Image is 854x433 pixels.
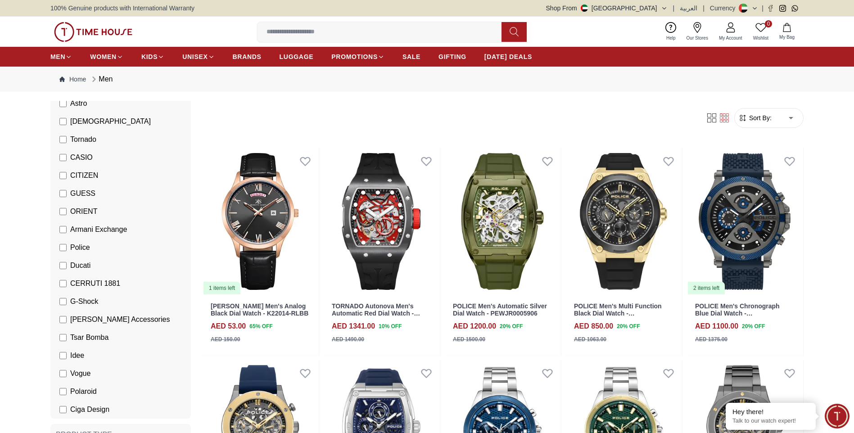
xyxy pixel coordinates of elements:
[280,52,314,61] span: LUGGAGE
[59,118,67,125] input: [DEMOGRAPHIC_DATA]
[765,20,772,27] span: 0
[661,20,681,43] a: Help
[59,154,67,161] input: CASIO
[59,100,67,107] input: Astro
[59,298,67,305] input: G-Shock
[686,148,803,295] img: POLICE Men's Chronograph Blue Dial Watch - PEWJQ2110503
[50,52,65,61] span: MEN
[70,242,90,253] span: Police
[90,52,117,61] span: WOMEN
[438,49,466,65] a: GIFTING
[748,20,774,43] a: 0Wishlist
[59,172,67,179] input: CITIZEN
[715,35,746,41] span: My Account
[70,296,98,307] span: G-Shock
[762,4,764,13] span: |
[695,335,727,343] div: AED 1375.00
[59,280,67,287] input: CERRUTI 1881
[683,35,712,41] span: Our Stores
[182,49,214,65] a: UNISEX
[402,52,420,61] span: SALE
[59,244,67,251] input: Police
[70,188,95,199] span: GUESS
[59,136,67,143] input: Tornado
[70,278,120,289] span: CERRUTI 1881
[59,352,67,359] input: Idee
[574,321,613,332] h4: AED 850.00
[332,335,364,343] div: AED 1490.00
[686,148,803,295] a: POLICE Men's Chronograph Blue Dial Watch - PEWJQ21105032 items left
[141,52,158,61] span: KIDS
[233,49,262,65] a: BRANDS
[90,74,113,85] div: Men
[59,388,67,395] input: Polaroid
[203,282,240,294] div: 1 items left
[141,49,164,65] a: KIDS
[742,322,765,330] span: 20 % OFF
[331,52,378,61] span: PROMOTIONS
[59,316,67,323] input: [PERSON_NAME] Accessories
[710,4,739,13] div: Currency
[453,321,496,332] h4: AED 1200.00
[438,52,466,61] span: GIFTING
[574,302,662,325] a: POLICE Men's Multi Function Black Dial Watch - PEWJQ2203241
[59,208,67,215] input: ORIENT
[70,116,151,127] span: [DEMOGRAPHIC_DATA]
[500,322,523,330] span: 20 % OFF
[59,190,67,197] input: GUESS
[59,75,86,84] a: Home
[233,52,262,61] span: BRANDS
[574,335,606,343] div: AED 1063.00
[617,322,640,330] span: 20 % OFF
[331,49,384,65] a: PROMOTIONS
[182,52,208,61] span: UNISEX
[565,148,682,295] img: POLICE Men's Multi Function Black Dial Watch - PEWJQ2203241
[738,113,772,122] button: Sort By:
[379,322,402,330] span: 10 % OFF
[747,113,772,122] span: Sort By:
[59,262,67,269] input: Ducati
[70,314,170,325] span: [PERSON_NAME] Accessories
[581,5,588,12] img: United Arab Emirates
[70,134,96,145] span: Tornado
[453,302,547,317] a: POLICE Men's Automatic Silver Dial Watch - PEWJR0005906
[70,206,97,217] span: ORIENT
[732,407,809,416] div: Hey there!
[280,49,314,65] a: LUGGAGE
[202,148,319,295] img: Kenneth Scott Men's Analog Black Dial Watch - K22014-RLBB
[732,417,809,425] p: Talk to our watch expert!
[444,148,561,295] a: POLICE Men's Automatic Silver Dial Watch - PEWJR0005906
[211,302,308,317] a: [PERSON_NAME] Men's Analog Black Dial Watch - K22014-RLBB
[70,404,109,415] span: Ciga Design
[59,226,67,233] input: Armani Exchange
[323,148,440,295] a: TORNADO Autonova Men's Automatic Red Dial Watch - T24302-XSBB
[54,22,132,42] img: ...
[703,4,705,13] span: |
[776,34,798,41] span: My Bag
[50,49,72,65] a: MEN
[70,98,87,109] span: Astro
[50,67,804,92] nav: Breadcrumb
[249,322,272,330] span: 65 % OFF
[695,302,780,325] a: POLICE Men's Chronograph Blue Dial Watch - PEWJQ2110503
[59,370,67,377] input: Vogue
[825,404,849,428] div: Chat Widget
[663,35,679,41] span: Help
[484,49,532,65] a: [DATE] DEALS
[70,152,93,163] span: CASIO
[680,4,697,13] button: العربية
[70,350,84,361] span: Idee
[70,386,97,397] span: Polaroid
[791,5,798,12] a: Whatsapp
[59,406,67,413] input: Ciga Design
[402,49,420,65] a: SALE
[59,334,67,341] input: Tsar Bomba
[70,368,90,379] span: Vogue
[70,224,127,235] span: Armani Exchange
[90,49,123,65] a: WOMEN
[779,5,786,12] a: Instagram
[750,35,772,41] span: Wishlist
[332,302,420,325] a: TORNADO Autonova Men's Automatic Red Dial Watch - T24302-XSBB
[774,21,800,42] button: My Bag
